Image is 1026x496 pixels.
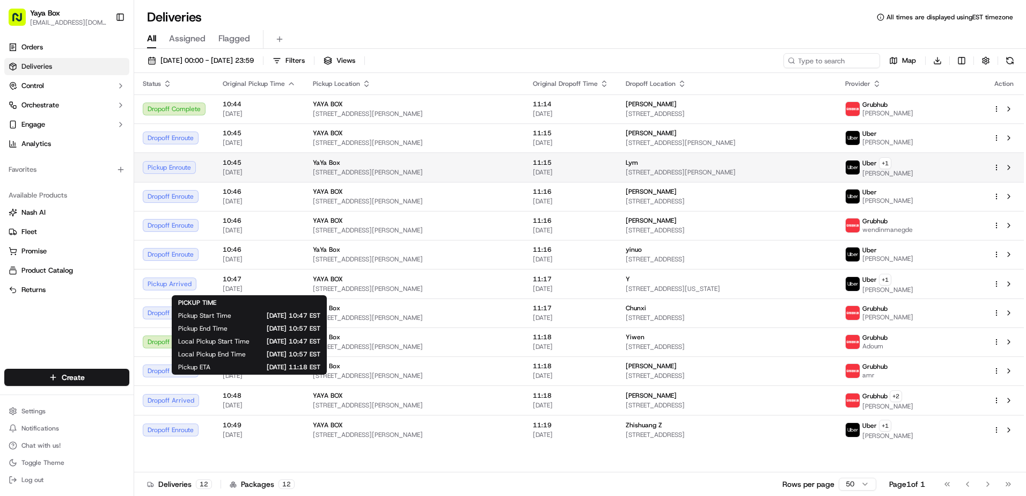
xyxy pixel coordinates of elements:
[313,255,516,264] span: [STREET_ADDRESS][PERSON_NAME]
[223,431,296,439] span: [DATE]
[4,281,129,298] button: Returns
[626,371,829,380] span: [STREET_ADDRESS]
[223,391,296,400] span: 10:48
[4,39,129,56] a: Orders
[626,431,829,439] span: [STREET_ADDRESS]
[21,167,30,176] img: 1736555255976-a54dd68f-1ca7-489b-9aae-adbdc363a1c4
[4,223,129,240] button: Fleet
[76,266,130,274] a: Powered byPylon
[862,109,913,118] span: [PERSON_NAME]
[533,313,609,322] span: [DATE]
[862,313,913,322] span: [PERSON_NAME]
[846,247,860,261] img: uber-new-logo.jpeg
[886,13,1013,21] span: All times are displayed using EST timezone
[268,53,310,68] button: Filters
[313,197,516,206] span: [STREET_ADDRESS][PERSON_NAME]
[4,135,129,152] a: Analytics
[101,240,172,251] span: API Documentation
[889,479,925,490] div: Page 1 of 1
[228,363,320,371] span: [DATE] 11:18 EST
[533,100,609,108] span: 11:14
[143,53,259,68] button: [DATE] 00:00 - [DATE] 23:59
[845,79,870,88] span: Provider
[91,241,99,250] div: 💻
[169,32,206,45] span: Assigned
[230,479,295,490] div: Packages
[21,285,46,295] span: Returns
[21,42,43,52] span: Orders
[4,97,129,114] button: Orchestrate
[21,208,46,217] span: Nash AI
[533,216,609,225] span: 11:16
[9,227,125,237] a: Fleet
[533,110,609,118] span: [DATE]
[862,286,913,294] span: [PERSON_NAME]
[862,304,888,313] span: Grubhub
[21,196,30,205] img: 1736555255976-a54dd68f-1ca7-489b-9aae-adbdc363a1c4
[144,166,148,175] span: •
[313,401,516,410] span: [STREET_ADDRESS][PERSON_NAME]
[21,81,44,91] span: Control
[626,158,638,167] span: Lym
[62,372,85,383] span: Create
[846,131,860,145] img: uber-new-logo.jpeg
[846,306,860,320] img: 5e692f75ce7d37001a5d71f1
[862,196,913,205] span: [PERSON_NAME]
[223,226,296,235] span: [DATE]
[4,262,129,279] button: Product Catalog
[95,195,120,204] span: 8月15日
[993,79,1015,88] div: Action
[11,156,28,173] img: Joana Marie Avellanoza
[33,166,142,175] span: [PERSON_NAME] [PERSON_NAME]
[30,8,60,18] button: Yaya Box
[533,401,609,410] span: [DATE]
[533,226,609,235] span: [DATE]
[533,371,609,380] span: [DATE]
[147,9,202,26] h1: Deliveries
[626,187,677,196] span: [PERSON_NAME]
[21,458,64,467] span: Toggle Theme
[313,187,343,196] span: YAYA BOX
[313,226,516,235] span: [STREET_ADDRESS][PERSON_NAME]
[6,236,86,255] a: 📗Knowledge Base
[21,62,52,71] span: Deliveries
[166,137,195,150] button: See all
[178,337,250,346] span: Local Pickup Start Time
[862,362,888,371] span: Grubhub
[313,371,516,380] span: [STREET_ADDRESS][PERSON_NAME]
[4,243,129,260] button: Promise
[223,245,296,254] span: 10:46
[21,266,73,275] span: Product Catalog
[862,217,888,225] span: Grubhub
[862,188,877,196] span: Uber
[89,195,93,204] span: •
[862,129,877,138] span: Uber
[21,100,59,110] span: Orchestrate
[285,56,305,65] span: Filters
[147,479,212,490] div: Deliveries
[23,103,42,122] img: 1756434665150-4e636765-6d04-44f2-b13a-1d7bbed723a0
[218,32,250,45] span: Flagged
[313,275,343,283] span: YAYA BOX
[626,304,646,312] span: Chunxi
[11,185,28,202] img: Joseph V.
[533,431,609,439] span: [DATE]
[846,423,860,437] img: uber-new-logo.jpeg
[150,166,175,175] span: 9月17日
[223,197,296,206] span: [DATE]
[11,103,30,122] img: 1736555255976-a54dd68f-1ca7-489b-9aae-adbdc363a1c4
[248,311,320,320] span: [DATE] 10:47 EST
[21,476,43,484] span: Log out
[626,401,829,410] span: [STREET_ADDRESS]
[313,431,516,439] span: [STREET_ADDRESS][PERSON_NAME]
[313,313,516,322] span: [STREET_ADDRESS][PERSON_NAME]
[9,266,125,275] a: Product Catalog
[846,335,860,349] img: 5e692f75ce7d37001a5d71f1
[313,100,343,108] span: YAYA BOX
[902,56,916,65] span: Map
[4,187,129,204] div: Available Products
[4,77,129,94] button: Control
[626,285,829,293] span: [STREET_ADDRESS][US_STATE]
[160,56,254,65] span: [DATE] 00:00 - [DATE] 23:59
[533,285,609,293] span: [DATE]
